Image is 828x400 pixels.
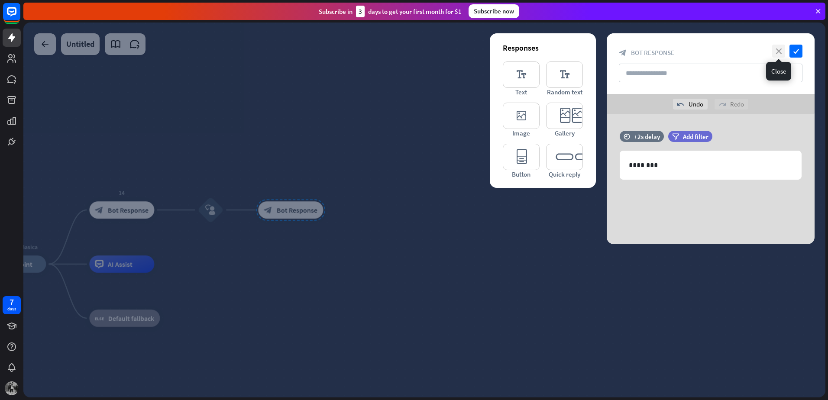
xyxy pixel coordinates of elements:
i: filter [672,133,679,140]
i: time [624,133,630,139]
div: Subscribe now [469,4,519,18]
i: check [789,45,802,58]
span: Add filter [683,132,708,141]
div: 3 [356,6,365,17]
span: Bot Response [631,48,674,57]
div: Undo [673,99,708,110]
i: redo [719,101,726,108]
button: Open LiveChat chat widget [7,3,33,29]
div: +2s delay [634,132,660,141]
div: 7 [10,298,14,306]
i: undo [677,101,684,108]
i: close [772,45,785,58]
a: 7 days [3,296,21,314]
div: days [7,306,16,312]
div: Subscribe in days to get your first month for $1 [319,6,462,17]
div: Redo [715,99,748,110]
i: block_bot_response [619,49,627,57]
